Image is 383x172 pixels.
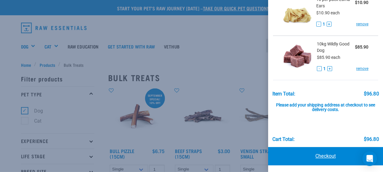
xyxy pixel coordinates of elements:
span: 1 [323,21,325,27]
button: - [317,66,322,71]
button: + [327,22,332,27]
span: 10kg Wildly Good Dog [317,41,355,54]
img: Wildly Good Dog Pack (Standard) [283,41,312,72]
div: Open Intercom Messenger [362,151,377,166]
a: remove [356,66,368,71]
strong: $85.90 [355,45,368,49]
a: Checkout [268,147,383,165]
div: $96.80 [364,137,379,142]
span: 1 [323,66,326,72]
span: $10.90 each [316,10,340,15]
div: Item Total: [272,91,295,97]
button: + [327,66,332,71]
div: Cart total: [272,137,295,142]
span: $85.90 each [317,55,340,60]
div: Please add your shipping address at checkout to see delivery costs. [272,97,379,113]
div: $96.80 [364,91,379,97]
a: remove [356,21,368,27]
button: - [316,22,321,27]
